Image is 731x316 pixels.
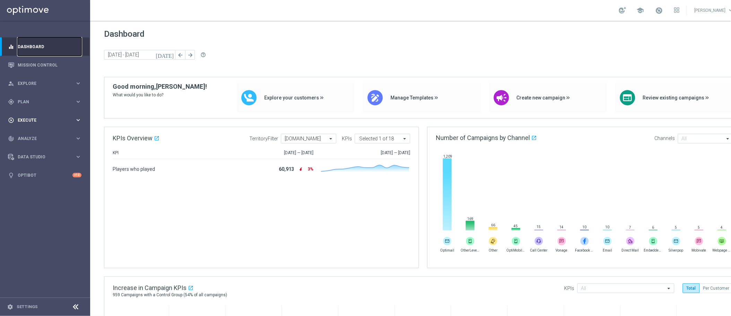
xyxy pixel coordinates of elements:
a: Optibot [18,166,72,184]
i: person_search [8,80,14,87]
a: Settings [17,305,38,309]
div: Analyze [8,135,75,142]
span: school [637,7,644,14]
i: keyboard_arrow_right [75,80,81,87]
i: keyboard_arrow_right [75,153,81,160]
i: play_circle_outline [8,117,14,123]
i: lightbulb [8,172,14,178]
button: Data Studio keyboard_arrow_right [8,154,82,160]
i: equalizer [8,44,14,50]
button: person_search Explore keyboard_arrow_right [8,81,82,86]
i: keyboard_arrow_right [75,135,81,142]
div: Execute [8,117,75,123]
i: keyboard_arrow_right [75,117,81,123]
button: Mission Control [8,62,82,68]
span: Plan [18,100,75,104]
div: Plan [8,99,75,105]
button: lightbulb Optibot +10 [8,173,82,178]
div: Explore [8,80,75,87]
i: settings [7,304,13,310]
div: Optibot [8,166,81,184]
span: Data Studio [18,155,75,159]
button: play_circle_outline Execute keyboard_arrow_right [8,117,82,123]
span: Analyze [18,137,75,141]
i: track_changes [8,135,14,142]
div: Mission Control [8,56,81,74]
i: keyboard_arrow_right [75,98,81,105]
a: Dashboard [18,37,81,56]
div: Data Studio [8,154,75,160]
div: +10 [72,173,81,177]
button: track_changes Analyze keyboard_arrow_right [8,136,82,141]
a: Mission Control [18,56,81,74]
div: Dashboard [8,37,81,56]
i: gps_fixed [8,99,14,105]
button: equalizer Dashboard [8,44,82,50]
button: gps_fixed Plan keyboard_arrow_right [8,99,82,105]
span: Explore [18,81,75,86]
span: Execute [18,118,75,122]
